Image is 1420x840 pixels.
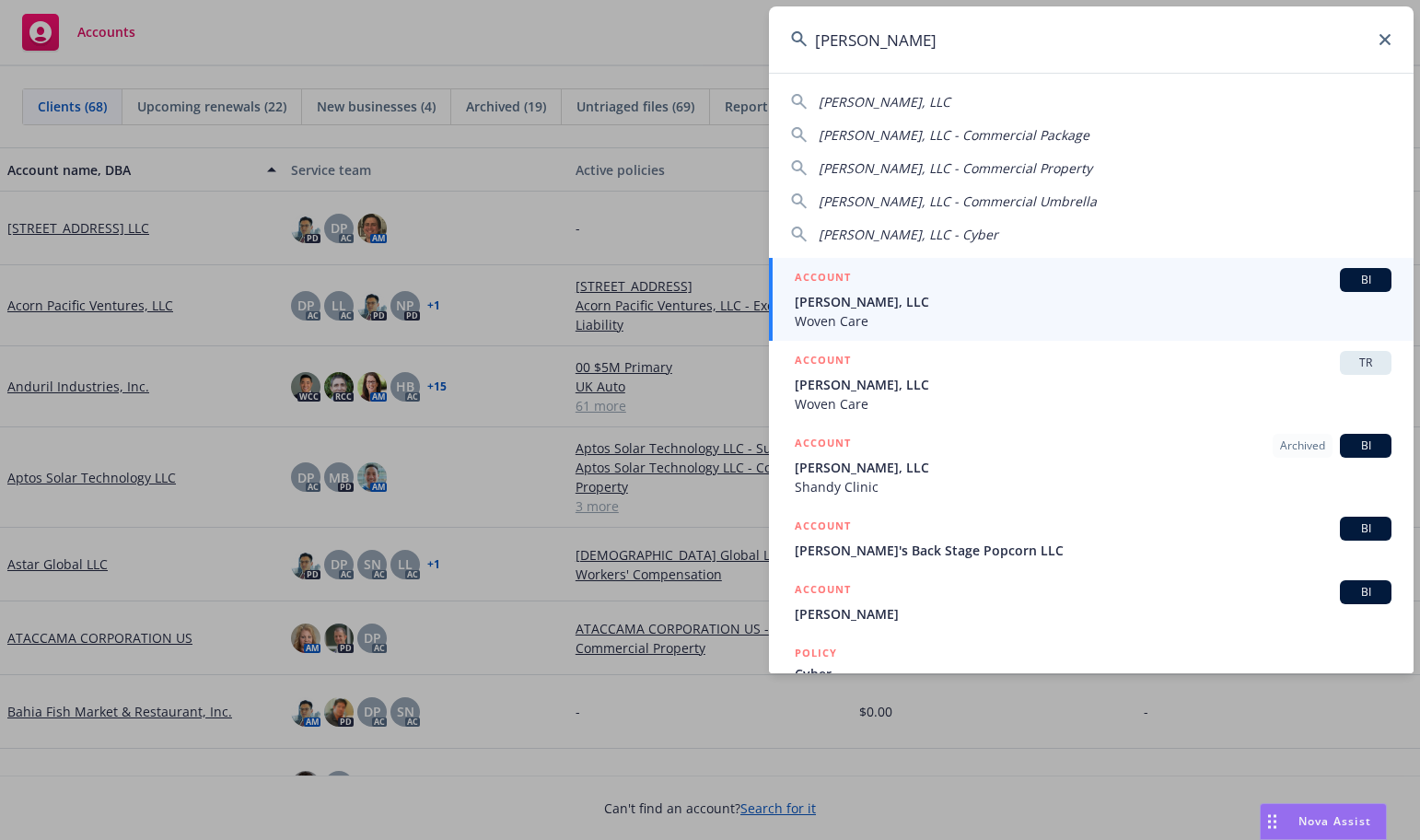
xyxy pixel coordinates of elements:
[795,351,851,373] h5: ACCOUNT
[795,664,1391,683] span: Cyber
[769,341,1414,424] a: ACCOUNTTR[PERSON_NAME], LLCWoven Care
[1347,584,1384,601] span: BI
[795,604,1391,624] span: [PERSON_NAME]
[795,375,1391,394] span: [PERSON_NAME], LLC
[795,644,837,662] h5: POLICY
[795,541,1391,560] span: [PERSON_NAME]'s Back Stage Popcorn LLC
[819,126,1089,144] span: [PERSON_NAME], LLC - Commercial Package
[769,258,1414,341] a: ACCOUNTBI[PERSON_NAME], LLCWoven Care
[1298,813,1371,829] span: Nova Assist
[1347,520,1384,537] span: BI
[795,268,851,290] h5: ACCOUNT
[1280,437,1325,454] span: Archived
[795,311,1391,331] span: Woven Care
[819,159,1092,177] span: [PERSON_NAME], LLC - Commercial Property
[1347,437,1384,454] span: BI
[819,226,998,243] span: [PERSON_NAME], LLC - Cyber
[769,6,1414,73] input: Search...
[819,192,1097,210] span: [PERSON_NAME], LLC - Commercial Umbrella
[1347,355,1384,371] span: TR
[1261,804,1284,839] div: Drag to move
[795,434,851,456] h5: ACCOUNT
[769,634,1414,713] a: POLICYCyber
[1260,803,1387,840] button: Nova Assist
[795,477,1391,496] span: Shandy Clinic
[795,517,851,539] h5: ACCOUNT
[769,570,1414,634] a: ACCOUNTBI[PERSON_NAME]
[795,394,1391,414] span: Woven Care
[1347,272,1384,288] span: BI
[795,580,851,602] h5: ACCOUNT
[795,292,1391,311] span: [PERSON_NAME], LLC
[795,458,1391,477] span: [PERSON_NAME], LLC
[769,424,1414,507] a: ACCOUNTArchivedBI[PERSON_NAME], LLCShandy Clinic
[769,507,1414,570] a: ACCOUNTBI[PERSON_NAME]'s Back Stage Popcorn LLC
[819,93,950,111] span: [PERSON_NAME], LLC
